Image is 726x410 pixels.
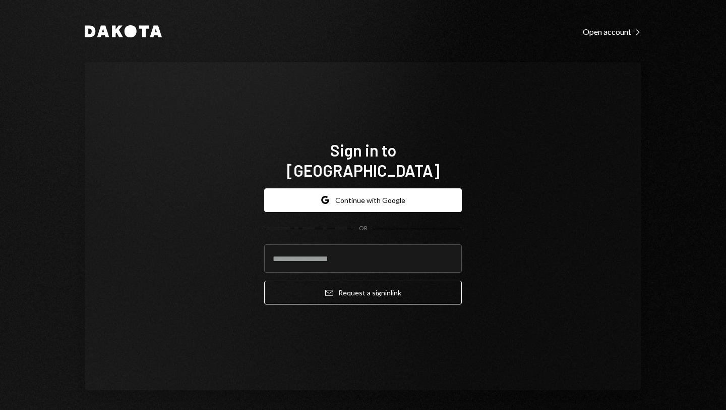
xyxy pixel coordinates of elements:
[583,27,641,37] div: Open account
[359,224,368,233] div: OR
[264,188,462,212] button: Continue with Google
[264,281,462,304] button: Request a signinlink
[583,26,641,37] a: Open account
[264,140,462,180] h1: Sign in to [GEOGRAPHIC_DATA]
